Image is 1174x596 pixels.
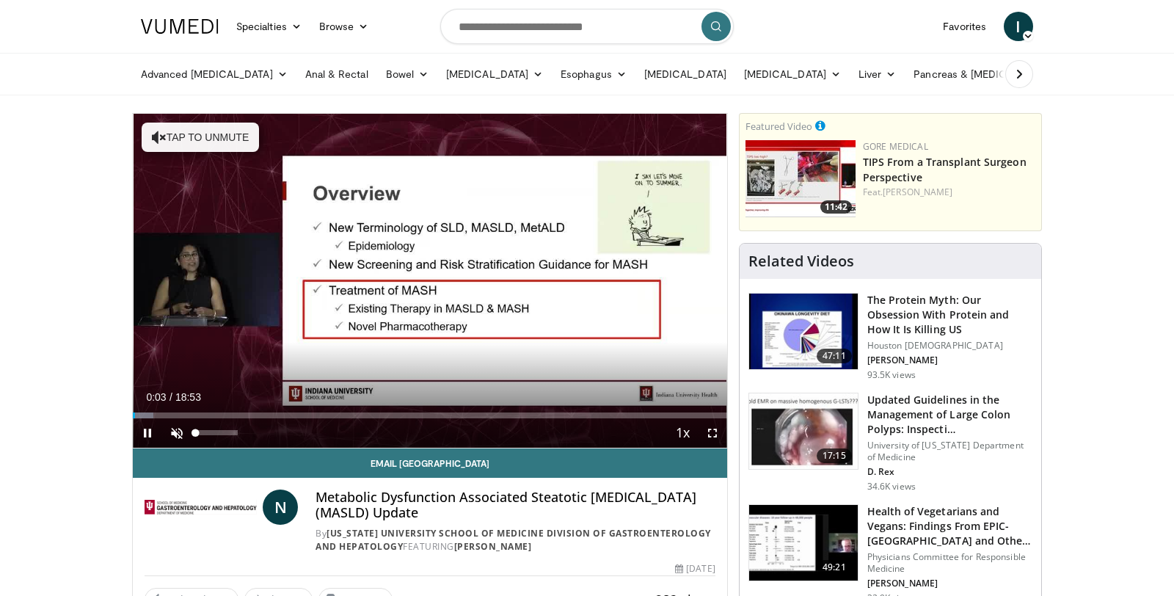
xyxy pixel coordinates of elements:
[145,490,257,525] img: Indiana University School of Medicine Division of Gastroenterology and Hepatology
[863,155,1027,184] a: TIPS From a Transplant Surgeon Perspective
[668,418,698,448] button: Playback Rate
[867,440,1032,463] p: University of [US_STATE] Department of Medicine
[745,140,856,217] a: 11:42
[749,505,858,581] img: 606f2b51-b844-428b-aa21-8c0c72d5a896.150x105_q85_crop-smart_upscale.jpg
[296,59,377,89] a: Anal & Rectal
[748,252,854,270] h4: Related Videos
[867,481,916,493] p: 34.6K views
[310,12,378,41] a: Browse
[748,293,1032,381] a: 47:11 The Protein Myth: Our Obsession With Protein and How It Is Killing US Houston [DEMOGRAPHIC_...
[867,504,1032,548] h3: Health of Vegetarians and Vegans: Findings From EPIC-[GEOGRAPHIC_DATA] and Othe…
[745,140,856,217] img: 4003d3dc-4d84-4588-a4af-bb6b84f49ae6.150x105_q85_crop-smart_upscale.jpg
[867,369,916,381] p: 93.5K views
[175,391,201,403] span: 18:53
[316,490,715,521] h4: Metabolic Dysfunction Associated Steatotic [MEDICAL_DATA] (MASLD) Update
[316,527,715,553] div: By FEATURING
[817,349,852,363] span: 47:11
[934,12,995,41] a: Favorites
[437,59,552,89] a: [MEDICAL_DATA]
[735,59,850,89] a: [MEDICAL_DATA]
[883,186,952,198] a: [PERSON_NAME]
[133,448,727,478] a: Email [GEOGRAPHIC_DATA]
[440,9,734,44] input: Search topics, interventions
[867,551,1032,575] p: Physicians Committee for Responsible Medicine
[142,123,259,152] button: Tap to unmute
[195,430,237,435] div: Volume Level
[905,59,1076,89] a: Pancreas & [MEDICAL_DATA]
[867,355,1032,366] p: [PERSON_NAME]
[635,59,735,89] a: [MEDICAL_DATA]
[316,527,711,553] a: [US_STATE] University School of Medicine Division of Gastroenterology and Hepatology
[698,418,727,448] button: Fullscreen
[863,140,928,153] a: Gore Medical
[863,186,1035,199] div: Feat.
[749,393,858,470] img: dfcfcb0d-b871-4e1a-9f0c-9f64970f7dd8.150x105_q85_crop-smart_upscale.jpg
[749,294,858,370] img: b7b8b05e-5021-418b-a89a-60a270e7cf82.150x105_q85_crop-smart_upscale.jpg
[867,340,1032,352] p: Houston [DEMOGRAPHIC_DATA]
[552,59,635,89] a: Esophagus
[146,391,166,403] span: 0:03
[227,12,310,41] a: Specialties
[745,120,812,133] small: Featured Video
[133,418,162,448] button: Pause
[141,19,219,34] img: VuMedi Logo
[133,114,727,448] video-js: Video Player
[850,59,905,89] a: Liver
[867,393,1032,437] h3: Updated Guidelines in the Management of Large Colon Polyps: Inspecti…
[817,448,852,463] span: 17:15
[133,413,727,418] div: Progress Bar
[454,540,532,553] a: [PERSON_NAME]
[820,200,852,214] span: 11:42
[817,560,852,575] span: 49:21
[1004,12,1033,41] a: I
[748,393,1032,493] a: 17:15 Updated Guidelines in the Management of Large Colon Polyps: Inspecti… University of [US_STA...
[162,418,192,448] button: Unmute
[867,466,1032,478] p: D. Rex
[867,578,1032,589] p: [PERSON_NAME]
[675,562,715,575] div: [DATE]
[132,59,296,89] a: Advanced [MEDICAL_DATA]
[169,391,172,403] span: /
[377,59,437,89] a: Bowel
[263,490,298,525] a: N
[867,293,1032,337] h3: The Protein Myth: Our Obsession With Protein and How It Is Killing US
